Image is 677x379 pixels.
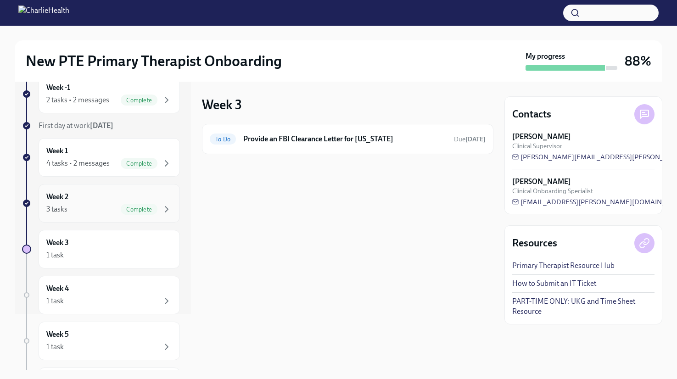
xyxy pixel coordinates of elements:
[90,121,113,130] strong: [DATE]
[210,136,236,143] span: To Do
[512,177,571,187] strong: [PERSON_NAME]
[465,135,486,143] strong: [DATE]
[512,187,593,195] span: Clinical Onboarding Specialist
[46,329,69,340] h6: Week 5
[22,138,180,177] a: Week 14 tasks • 2 messagesComplete
[22,75,180,113] a: Week -12 tasks • 2 messagesComplete
[512,296,655,317] a: PART-TIME ONLY: UKG and Time Sheet Resource
[46,296,64,306] div: 1 task
[512,279,596,289] a: How to Submit an IT Ticket
[46,83,70,93] h6: Week -1
[121,97,157,104] span: Complete
[46,95,109,105] div: 2 tasks • 2 messages
[46,238,69,248] h6: Week 3
[202,96,242,113] h3: Week 3
[18,6,69,20] img: CharlieHealth
[512,261,615,271] a: Primary Therapist Resource Hub
[22,276,180,314] a: Week 41 task
[46,192,68,202] h6: Week 2
[512,132,571,142] strong: [PERSON_NAME]
[526,51,565,61] strong: My progress
[512,142,562,150] span: Clinical Supervisor
[22,230,180,268] a: Week 31 task
[22,322,180,360] a: Week 51 task
[22,121,180,131] a: First day at work[DATE]
[46,250,64,260] div: 1 task
[512,107,551,121] h4: Contacts
[46,342,64,352] div: 1 task
[625,53,651,69] h3: 88%
[26,52,282,70] h2: New PTE Primary Therapist Onboarding
[46,146,68,156] h6: Week 1
[121,206,157,213] span: Complete
[46,158,110,168] div: 4 tasks • 2 messages
[210,132,486,146] a: To DoProvide an FBI Clearance Letter for [US_STATE]Due[DATE]
[243,134,447,144] h6: Provide an FBI Clearance Letter for [US_STATE]
[46,284,69,294] h6: Week 4
[512,236,557,250] h4: Resources
[46,204,67,214] div: 3 tasks
[121,160,157,167] span: Complete
[454,135,486,144] span: November 6th, 2025 09:00
[39,121,113,130] span: First day at work
[22,184,180,223] a: Week 23 tasksComplete
[454,135,486,143] span: Due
